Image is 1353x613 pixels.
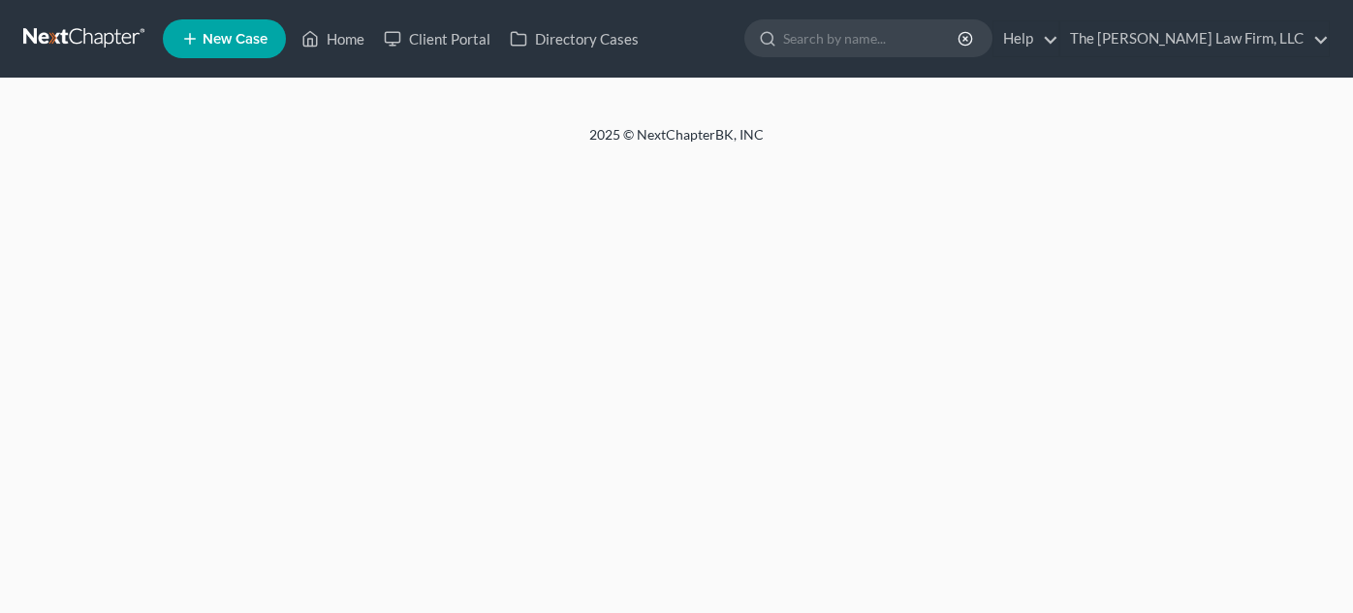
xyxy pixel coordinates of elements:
a: The [PERSON_NAME] Law Firm, LLC [1060,21,1329,56]
a: Client Portal [374,21,500,56]
a: Home [292,21,374,56]
div: 2025 © NextChapterBK, INC [124,125,1229,160]
a: Directory Cases [500,21,648,56]
span: New Case [203,32,267,47]
a: Help [993,21,1058,56]
input: Search by name... [783,20,960,56]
